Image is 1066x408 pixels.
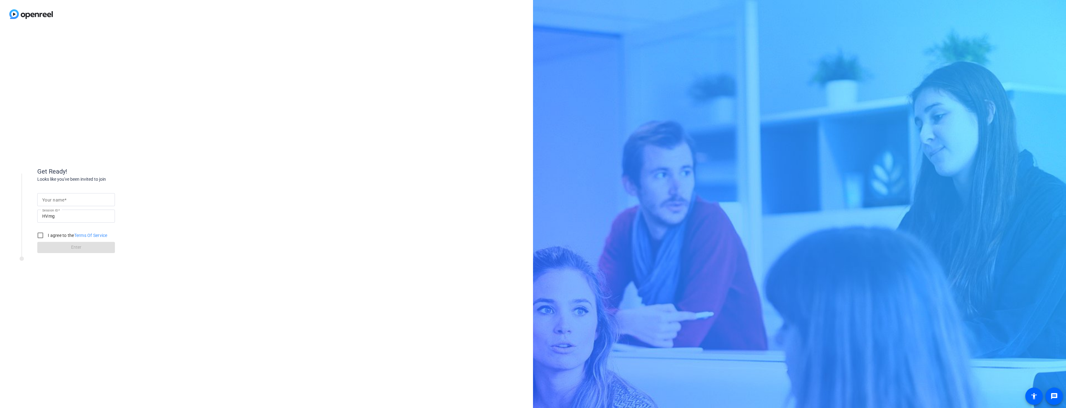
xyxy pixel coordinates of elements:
a: Terms Of Service [74,233,107,238]
mat-icon: message [1050,392,1058,400]
mat-label: Session ID [42,208,58,212]
mat-icon: accessibility [1030,392,1038,400]
label: I agree to the [47,232,107,238]
mat-label: Your name [42,197,64,202]
div: Get Ready! [37,167,162,176]
div: Looks like you've been invited to join [37,176,162,183]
